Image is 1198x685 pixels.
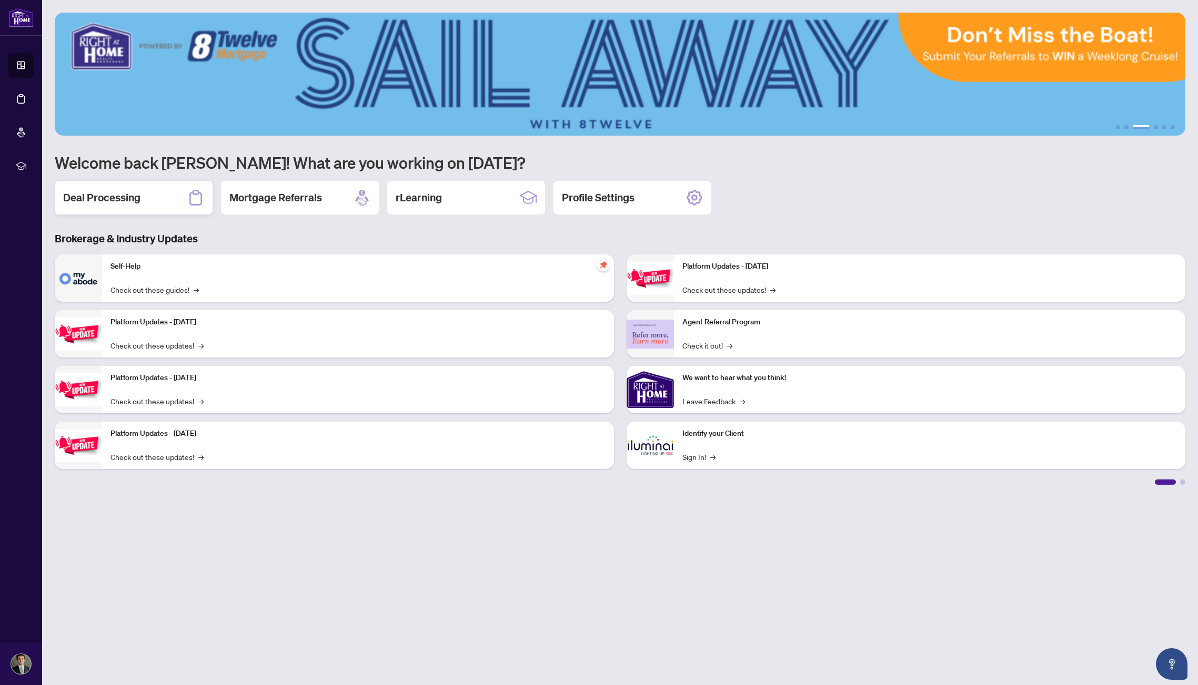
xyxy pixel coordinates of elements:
[110,428,606,439] p: Platform Updates - [DATE]
[55,373,102,406] img: Platform Updates - July 21, 2025
[682,340,732,351] a: Check it out!→
[110,372,606,384] p: Platform Updates - [DATE]
[770,284,776,295] span: →
[682,261,1177,272] p: Platform Updates - [DATE]
[1162,125,1166,129] button: 5
[710,451,716,463] span: →
[1156,648,1187,680] button: Open asap
[682,428,1177,439] p: Identify your Client
[55,152,1185,172] h1: Welcome back [PERSON_NAME]! What are you working on [DATE]?
[11,654,31,674] img: Profile Icon
[682,316,1177,328] p: Agent Referral Program
[1116,125,1120,129] button: 1
[396,190,442,205] h2: rLearning
[198,395,204,407] span: →
[627,320,674,349] img: Agent Referral Program
[727,340,732,351] span: →
[55,13,1185,136] img: Slide 2
[194,284,199,295] span: →
[682,395,745,407] a: Leave Feedback→
[627,262,674,295] img: Platform Updates - June 23, 2025
[740,395,745,407] span: →
[682,372,1177,384] p: We want to hear what you think!
[110,451,204,463] a: Check out these updates!→
[1154,125,1158,129] button: 4
[198,340,204,351] span: →
[8,8,34,27] img: logo
[682,284,776,295] a: Check out these updates!→
[1171,125,1175,129] button: 6
[110,395,204,407] a: Check out these updates!→
[110,284,199,295] a: Check out these guides!→
[55,231,1185,246] h3: Brokerage & Industry Updates
[562,190,635,205] h2: Profile Settings
[63,190,140,205] h2: Deal Processing
[110,261,606,272] p: Self-Help
[627,366,674,413] img: We want to hear what you think!
[682,451,716,463] a: Sign In!→
[597,259,610,271] span: pushpin
[110,316,606,328] p: Platform Updates - [DATE]
[1133,125,1150,129] button: 3
[229,190,322,205] h2: Mortgage Referrals
[55,429,102,462] img: Platform Updates - July 8, 2025
[627,422,674,469] img: Identify your Client
[55,254,102,302] img: Self-Help
[198,451,204,463] span: →
[110,340,204,351] a: Check out these updates!→
[55,318,102,351] img: Platform Updates - September 16, 2025
[1124,125,1129,129] button: 2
